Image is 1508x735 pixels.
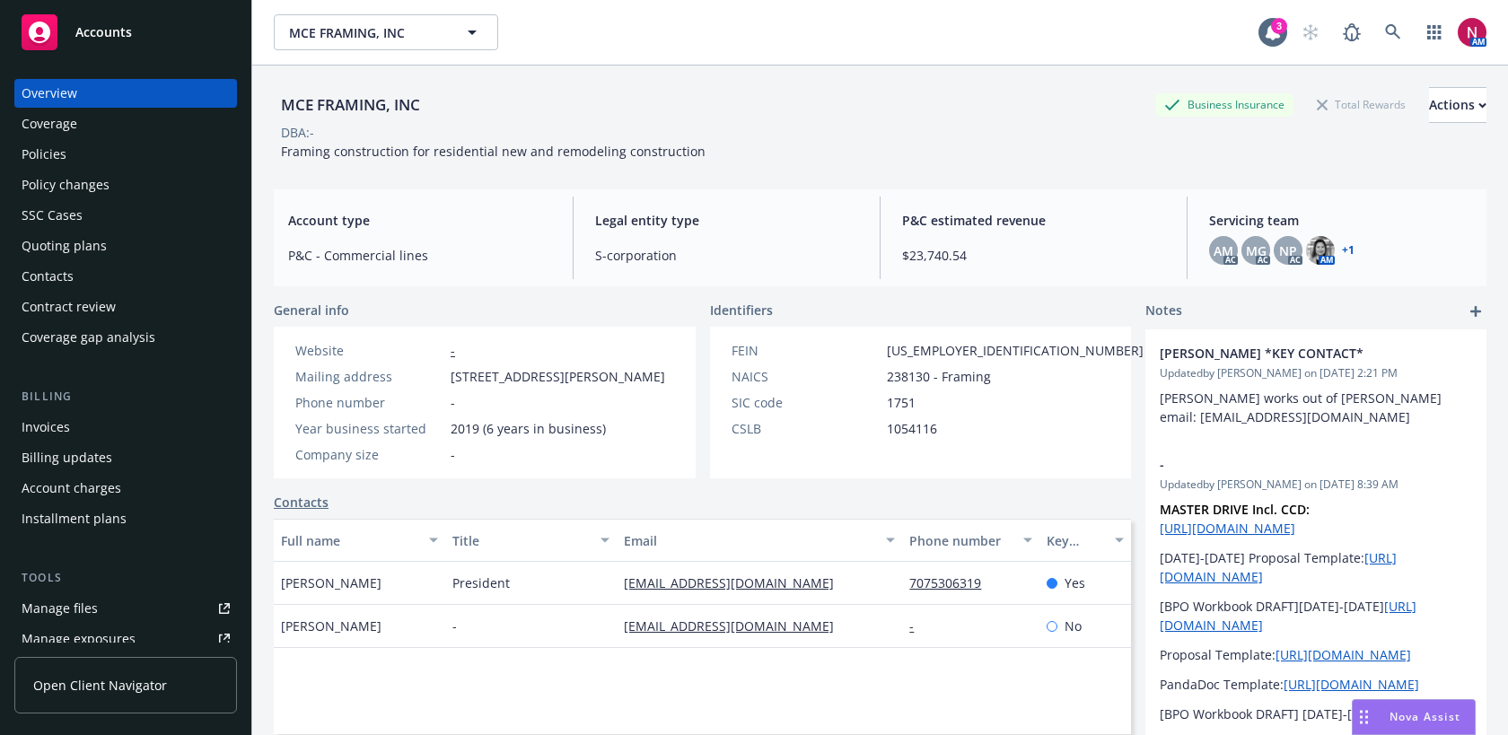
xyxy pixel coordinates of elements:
span: No [1065,617,1082,635]
span: Accounts [75,25,132,39]
a: - [451,342,455,359]
div: Manage exposures [22,625,136,653]
div: Overview [22,79,77,108]
a: Manage exposures [14,625,237,653]
a: [URL][DOMAIN_NAME] [1284,676,1419,693]
div: DBA: - [281,123,314,142]
div: Business Insurance [1155,93,1293,116]
a: Policies [14,140,237,169]
div: Coverage [22,109,77,138]
a: +1 [1342,245,1355,256]
div: Actions [1429,88,1486,122]
div: Full name [281,531,418,550]
a: Accounts [14,7,237,57]
span: Updated by [PERSON_NAME] on [DATE] 8:39 AM [1160,477,1472,493]
div: Contacts [22,262,74,291]
button: Full name [274,519,445,562]
span: Account type [288,211,551,230]
a: Policy changes [14,171,237,199]
a: Switch app [1416,14,1452,50]
a: SSC Cases [14,201,237,230]
span: - [451,445,455,464]
span: General info [274,301,349,319]
div: Mailing address [295,367,443,386]
div: Account charges [22,474,121,503]
div: Policy changes [22,171,110,199]
span: MG [1246,241,1267,260]
div: Coverage gap analysis [22,323,155,352]
div: SIC code [732,393,880,412]
a: Installment plans [14,504,237,533]
button: Nova Assist [1352,699,1476,735]
p: Proposal Template: [1160,645,1472,664]
p: [DATE]-[DATE] Proposal Template: [1160,548,1472,586]
button: MCE FRAMING, INC [274,14,498,50]
p: [BPO Workbook DRAFT][DATE]-[DATE] [1160,597,1472,634]
span: - [451,393,455,412]
a: Contacts [14,262,237,291]
a: [URL][DOMAIN_NAME] [1276,646,1411,663]
button: Title [445,519,617,562]
div: Phone number [295,393,443,412]
div: Title [452,531,590,550]
span: 2019 (6 years in business) [451,419,606,438]
div: Invoices [22,413,70,442]
div: Drag to move [1353,700,1375,734]
a: Overview [14,79,237,108]
span: [US_EMPLOYER_IDENTIFICATION_NUMBER] [887,341,1144,360]
img: photo [1306,236,1335,265]
span: $23,740.54 [902,246,1165,265]
div: 3 [1271,18,1287,34]
a: Manage files [14,594,237,623]
span: [PERSON_NAME] [281,617,381,635]
div: Company size [295,445,443,464]
div: FEIN [732,341,880,360]
a: Contract review [14,293,237,321]
span: P&C estimated revenue [902,211,1165,230]
p: [BPO Workbook DRAFT] [DATE]-[DATE] [1160,704,1472,723]
a: Coverage gap analysis [14,323,237,352]
button: Email [617,519,902,562]
span: Framing construction for residential new and remodeling construction [281,143,706,160]
span: Nova Assist [1390,709,1460,724]
button: Actions [1429,87,1486,123]
div: NAICS [732,367,880,386]
div: CSLB [732,419,880,438]
span: S-corporation [595,246,858,265]
a: Search [1375,14,1411,50]
strong: MASTER DRIVE Incl. CCD: [1160,501,1310,518]
button: Key contact [1039,519,1131,562]
div: [PERSON_NAME] *KEY CONTACT*Updatedby [PERSON_NAME] on [DATE] 2:21 PM[PERSON_NAME] works out of [P... [1145,329,1486,441]
span: [PERSON_NAME] works out of [PERSON_NAME] email: [EMAIL_ADDRESS][DOMAIN_NAME] [1160,389,1445,425]
span: P&C - Commercial lines [288,246,551,265]
span: [PERSON_NAME] [281,573,381,592]
span: MCE FRAMING, INC [289,23,444,42]
a: Invoices [14,413,237,442]
div: Quoting plans [22,232,107,260]
div: Policies [22,140,66,169]
div: SSC Cases [22,201,83,230]
div: Manage files [22,594,98,623]
span: Servicing team [1209,211,1472,230]
div: Billing updates [22,443,112,472]
button: Phone number [902,519,1039,562]
div: Tools [14,569,237,587]
div: Email [624,531,875,550]
a: - [909,617,928,634]
a: Report a Bug [1334,14,1370,50]
span: [PERSON_NAME] *KEY CONTACT* [1160,344,1425,363]
span: NP [1279,241,1297,260]
div: Contract review [22,293,116,321]
a: Account charges [14,474,237,503]
div: Year business started [295,419,443,438]
div: Installment plans [22,504,127,533]
a: [URL][DOMAIN_NAME] [1160,520,1295,537]
span: Notes [1145,301,1182,322]
span: AM [1214,241,1233,260]
span: Yes [1065,573,1085,592]
div: Phone number [909,531,1013,550]
span: [STREET_ADDRESS][PERSON_NAME] [451,367,665,386]
span: - [1160,455,1425,474]
div: Key contact [1047,531,1104,550]
a: Coverage [14,109,237,138]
